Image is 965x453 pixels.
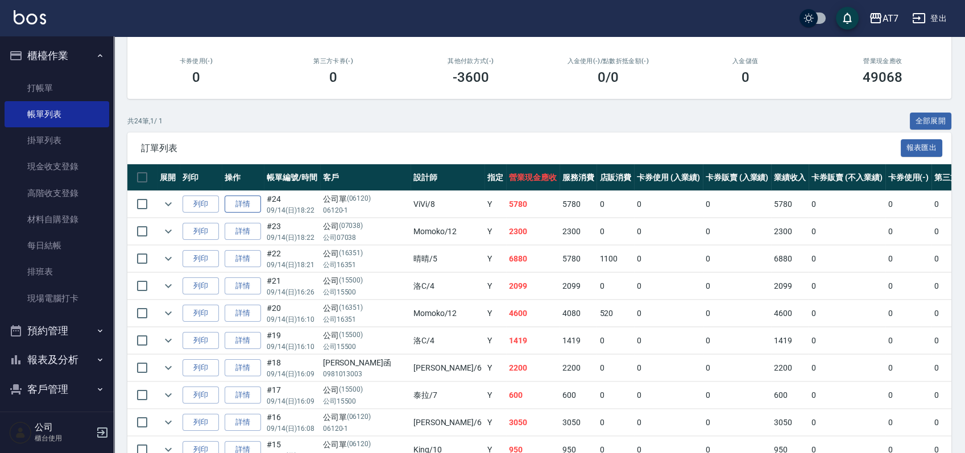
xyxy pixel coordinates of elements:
p: 09/14 (日) 16:08 [267,423,317,434]
th: 列印 [180,164,222,191]
p: (15500) [339,275,363,287]
td: 0 [703,246,772,272]
td: 0 [634,300,703,327]
button: expand row [160,386,177,404]
td: 600 [560,382,597,409]
td: 2200 [506,355,560,381]
td: Y [484,409,506,436]
td: 0 [634,273,703,300]
button: 列印 [183,250,219,268]
td: 6880 [771,246,809,272]
h3: -3600 [453,69,489,85]
td: 0 [885,355,932,381]
a: 每日結帳 [5,232,109,259]
td: [PERSON_NAME] /6 [411,355,484,381]
h2: 第三方卡券(-) [279,57,389,65]
p: 公司07038 [323,232,408,243]
td: Y [484,246,506,272]
td: 5780 [560,191,597,218]
p: (15500) [339,384,363,396]
td: 0 [597,327,634,354]
td: 0 [634,409,703,436]
td: 0 [809,246,885,272]
div: 公司 [323,330,408,342]
th: 客戶 [320,164,411,191]
td: 0 [885,300,932,327]
h2: 入金使用(-) /點數折抵金額(-) [553,57,664,65]
td: 1100 [597,246,634,272]
button: 全部展開 [910,113,952,130]
button: expand row [160,305,177,322]
th: 業績收入 [771,164,809,191]
td: 2099 [506,273,560,300]
td: 0 [885,382,932,409]
p: 09/14 (日) 16:26 [267,287,317,297]
p: 公司15500 [323,342,408,352]
td: 0 [885,273,932,300]
td: 0 [634,246,703,272]
th: 卡券販賣 (入業績) [703,164,772,191]
a: 詳情 [225,196,261,213]
button: save [836,7,859,30]
td: 2300 [771,218,809,245]
td: 0 [597,409,634,436]
th: 操作 [222,164,264,191]
td: 2200 [560,355,597,381]
td: Y [484,300,506,327]
div: 公司單 [323,439,408,451]
p: 公司16351 [323,260,408,270]
td: 0 [634,327,703,354]
a: 詳情 [225,305,261,322]
td: 洛C /4 [411,273,484,300]
th: 展開 [157,164,180,191]
a: 詳情 [225,223,261,240]
a: 詳情 [225,359,261,377]
p: 09/14 (日) 16:09 [267,396,317,406]
td: 0 [809,273,885,300]
td: 4080 [560,300,597,327]
td: 0 [634,191,703,218]
td: 晴晴 /5 [411,246,484,272]
p: 09/14 (日) 16:09 [267,369,317,379]
button: expand row [160,332,177,349]
a: 排班表 [5,259,109,285]
td: 0 [885,327,932,354]
th: 帳單編號/時間 [264,164,320,191]
button: expand row [160,223,177,240]
td: 泰拉 /7 [411,382,484,409]
button: expand row [160,196,177,213]
p: (07038) [339,221,363,232]
td: 520 [597,300,634,327]
th: 指定 [484,164,506,191]
span: 訂單列表 [141,143,901,154]
img: Person [9,421,32,444]
th: 店販消費 [597,164,634,191]
th: 服務消費 [560,164,597,191]
td: 6880 [506,246,560,272]
a: 現場電腦打卡 [5,285,109,311]
td: 0 [703,191,772,218]
td: 0 [634,382,703,409]
a: 詳情 [225,332,261,350]
td: [PERSON_NAME] /6 [411,409,484,436]
p: (06120) [347,412,371,423]
button: 列印 [183,196,219,213]
td: 0 [809,409,885,436]
h3: 0 [192,69,200,85]
a: 現金收支登錄 [5,153,109,180]
td: Momoko /12 [411,218,484,245]
div: 公司 [323,248,408,260]
td: #23 [264,218,320,245]
h5: 公司 [35,422,93,433]
td: 2099 [560,273,597,300]
td: 0 [885,246,932,272]
td: 2099 [771,273,809,300]
td: ViVi /8 [411,191,484,218]
div: 公司 [323,302,408,314]
h3: 0 [742,69,749,85]
td: 0 [703,327,772,354]
td: Y [484,218,506,245]
a: 打帳單 [5,75,109,101]
button: 列印 [183,414,219,431]
td: 0 [703,382,772,409]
